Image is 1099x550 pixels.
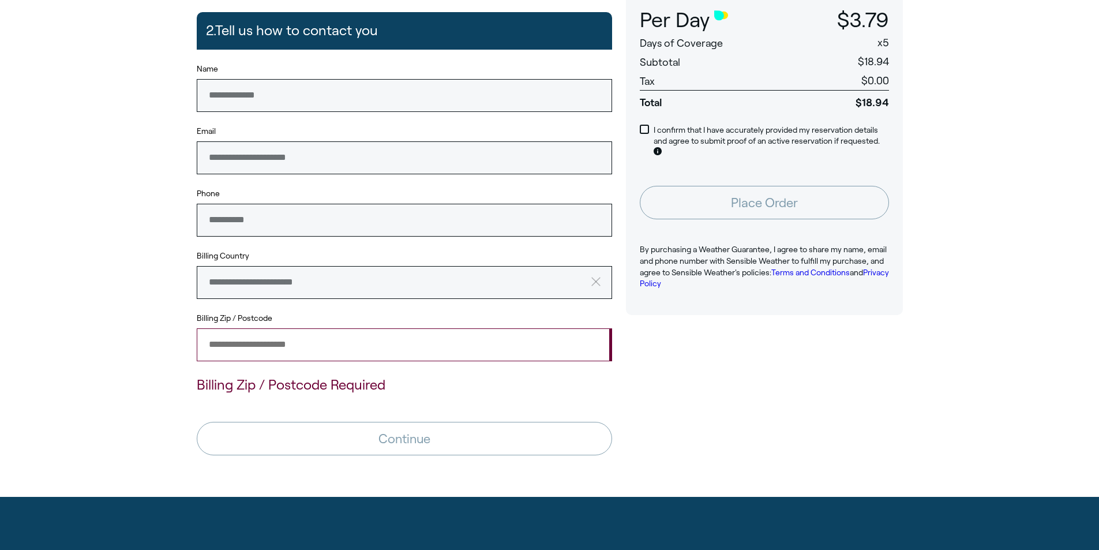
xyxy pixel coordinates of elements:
[626,334,903,414] iframe: Customer reviews powered by Trustpilot
[588,266,612,298] button: clear value
[771,268,850,277] a: Terms and Conditions
[197,250,249,262] label: Billing Country
[197,12,612,49] button: 2.Tell us how to contact you
[640,9,710,32] span: Per Day
[197,375,612,395] p: Billing Zip / Postcode Required
[654,125,889,159] p: I confirm that I have accurately provided my reservation details and agree to submit proof of an ...
[197,422,612,455] button: Continue
[640,57,680,68] span: Subtotal
[640,76,655,87] span: Tax
[197,126,612,137] label: Email
[206,17,378,44] h2: 2. Tell us how to contact you
[197,63,612,75] label: Name
[858,56,889,68] span: $18.94
[837,9,889,31] span: $3.79
[640,38,723,49] span: Days of Coverage
[861,75,889,87] span: $0.00
[877,37,889,48] span: x 5
[197,313,612,324] label: Billing Zip / Postcode
[794,90,888,110] span: $18.94
[197,188,612,200] label: Phone
[640,90,794,110] span: Total
[640,244,889,289] p: By purchasing a Weather Guarantee, I agree to share my name, email and phone number with Sensible...
[640,186,889,219] button: Place Order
